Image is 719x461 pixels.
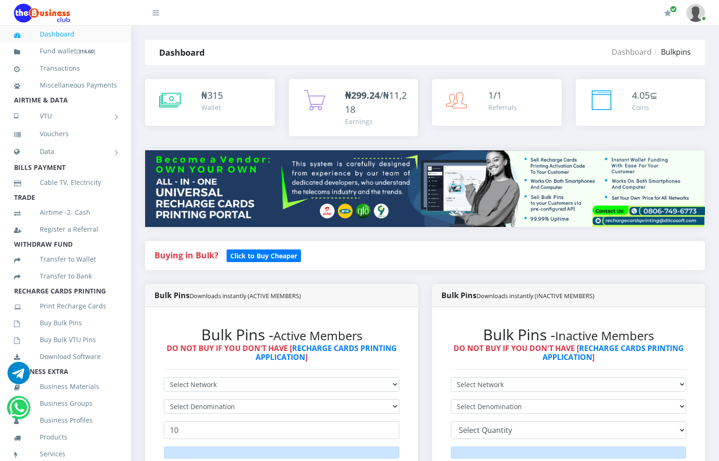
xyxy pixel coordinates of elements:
a: Dashboard [14,23,117,45]
strong: Dashboard [159,47,205,58]
div: ⊆ [632,88,658,102]
small: Inactive Members [555,328,654,344]
a: Click to Buy Cheaper [227,249,301,261]
strong: Buying in Bulk? [154,249,218,261]
a: Vouchers [14,123,117,145]
a: Dashboard [612,47,652,57]
a: Transfer to Wallet [14,249,117,270]
span: /₦11,218 [345,89,407,116]
span: 4.05 [632,89,650,102]
small: Downloads instantly (ACTIVE MEMBERS) [190,292,301,300]
img: User [686,4,705,22]
img: Logo [14,4,70,22]
a: Chat for support [7,369,30,384]
a: Business Materials [14,376,117,397]
a: Download Software [14,346,117,367]
div: Wallet [201,102,223,112]
a: Miscellaneous Payments [14,74,117,96]
a: Airtime -2- Cash [14,202,117,223]
div: ₦ [201,88,223,102]
small: Downloads instantly (INACTIVE MEMBERS) [477,292,594,300]
h2: Bulk Pins - [164,326,399,344]
span: 1/1 [488,89,502,102]
a: Business Profiles [14,410,117,431]
h2: Bulk Pins - [451,326,686,344]
strong: DO NOT BUY IF YOU DON'T HAVE [ ] [167,343,397,362]
a: ₦315 Wallet [145,79,275,126]
a: RECHARGE CARDS PRINTING APPLICATION [256,343,397,362]
i: Renew/Upgrade Subscription [664,9,671,17]
a: Print Recharge Cards [14,295,117,317]
a: Data [14,140,117,163]
a: Business Groups [14,393,117,414]
a: 1/1 Referrals [432,79,562,126]
a: Register a Referral [14,219,117,240]
strong: Bulk Pins [154,290,301,300]
span: Renew/Upgrade Subscription [670,6,677,13]
small: [ ] [76,48,95,55]
a: Transfer to Bank [14,265,117,287]
input: Enter Quantity [164,421,399,439]
a: ₦299.24/₦11,218 Earnings [289,79,418,136]
small: Active Members [273,328,362,344]
a: VTU [14,104,117,128]
a: RECHARGE CARDS PRINTING APPLICATION [543,343,684,362]
b: ₦299.24 [345,89,380,102]
a: Fund wallet[314.60] [14,40,117,62]
a: Products [14,426,117,448]
li: Bulkpins [652,46,691,58]
div: Coins [632,102,658,112]
a: Cable TV, Electricity [14,172,117,193]
strong: DO NOT BUY IF YOU DON'T HAVE [ ] [454,343,684,362]
a: Chat for support [9,403,29,419]
b: 314.60 [78,48,94,55]
strong: Bulk Pins [441,290,594,300]
b: Click to Buy Cheaper [230,251,297,260]
span: 315 [207,89,223,102]
div: Referrals [488,102,517,112]
div: Earnings [345,117,409,126]
img: multitenant_rcp.png [145,150,705,227]
a: Buy Bulk Pins [14,312,117,334]
a: Transactions [14,58,117,79]
a: Buy Bulk VTU Pins [14,329,117,351]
